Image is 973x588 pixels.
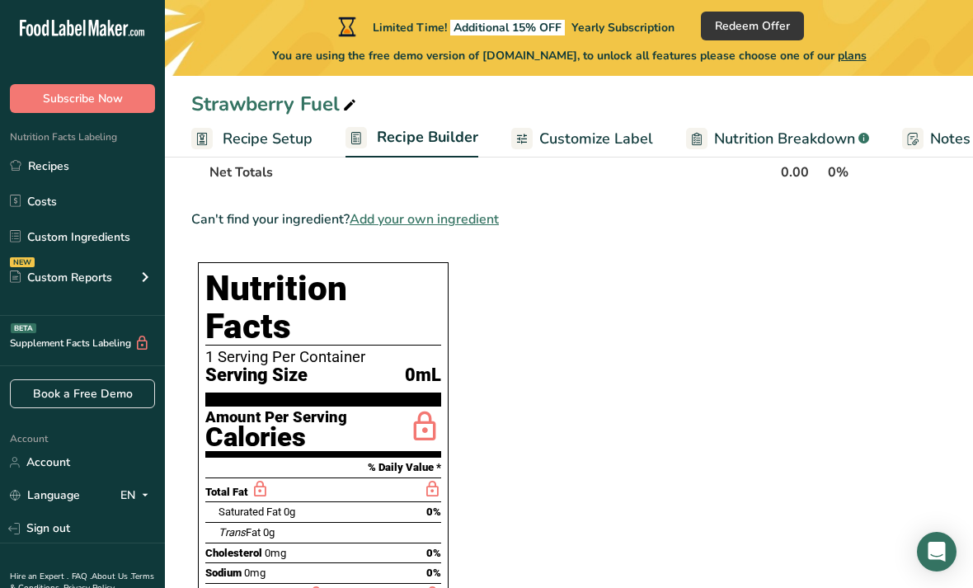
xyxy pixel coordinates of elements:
[191,120,313,158] a: Recipe Setup
[345,119,478,158] a: Recipe Builder
[377,126,478,148] span: Recipe Builder
[219,506,281,518] span: Saturated Fat
[511,120,653,158] a: Customize Label
[205,365,308,386] span: Serving Size
[191,89,360,119] div: Strawberry Fuel
[191,209,937,229] div: Can't find your ingredient?
[205,486,248,498] span: Total Fat
[917,532,957,572] div: Open Intercom Messenger
[701,12,804,40] button: Redeem Offer
[10,379,155,408] a: Book a Free Demo
[11,323,36,333] div: BETA
[714,128,855,150] span: Nutrition Breakdown
[778,154,825,189] th: 0.00
[223,128,313,150] span: Recipe Setup
[263,526,275,539] span: 0g
[120,486,155,506] div: EN
[205,547,262,559] span: Cholesterol
[10,257,35,267] div: NEW
[426,567,441,579] span: 0%
[205,458,441,477] section: % Daily Value *
[205,410,347,426] div: Amount Per Serving
[571,20,675,35] span: Yearly Subscription
[272,47,867,64] span: You are using the free demo version of [DOMAIN_NAME], to unlock all features please choose one of...
[825,154,901,189] th: 0%
[715,17,790,35] span: Redeem Offer
[244,567,266,579] span: 0mg
[92,571,131,582] a: About Us .
[206,154,778,189] th: Net Totals
[284,506,295,518] span: 0g
[205,567,242,579] span: Sodium
[265,547,286,559] span: 0mg
[10,481,80,510] a: Language
[10,269,112,286] div: Custom Reports
[350,209,499,229] span: Add your own ingredient
[539,128,653,150] span: Customize Label
[450,20,565,35] span: Additional 15% OFF
[43,90,123,107] span: Subscribe Now
[72,571,92,582] a: FAQ .
[205,349,441,365] div: 1 Serving Per Container
[10,84,155,113] button: Subscribe Now
[205,426,347,449] div: Calories
[426,506,441,518] span: 0%
[205,270,441,346] h1: Nutrition Facts
[219,526,246,539] i: Trans
[838,48,867,64] span: plans
[10,571,68,582] a: Hire an Expert .
[335,16,675,36] div: Limited Time!
[219,526,261,539] span: Fat
[686,120,869,158] a: Nutrition Breakdown
[405,365,441,386] span: 0mL
[426,547,441,559] span: 0%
